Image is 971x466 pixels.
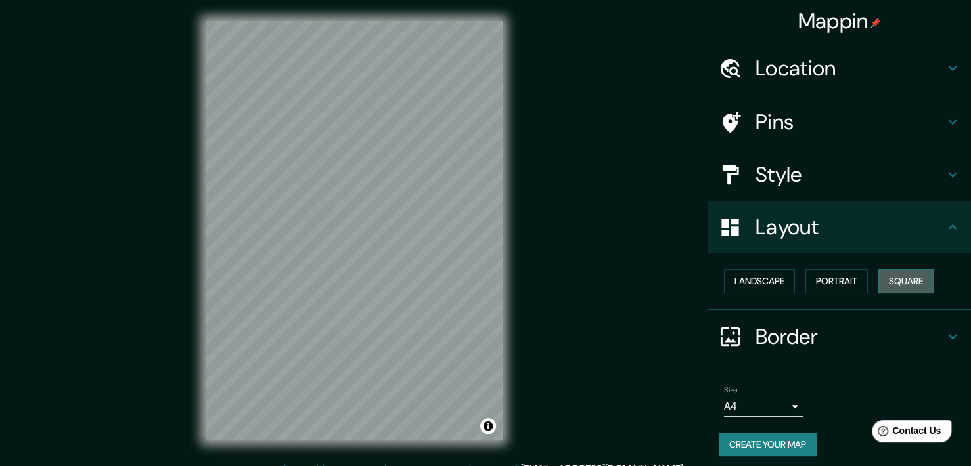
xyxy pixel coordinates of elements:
div: Location [708,42,971,95]
h4: Layout [756,214,945,240]
canvas: Map [206,21,503,440]
div: Border [708,310,971,363]
button: Toggle attribution [480,418,496,434]
h4: Location [756,55,945,81]
h4: Border [756,324,945,350]
button: Portrait [805,269,868,293]
img: pin-icon.png [870,18,881,28]
button: Create your map [719,433,817,457]
h4: Style [756,161,945,188]
div: Pins [708,96,971,148]
div: Layout [708,201,971,253]
div: A4 [724,396,803,417]
button: Square [878,269,934,293]
label: Size [724,384,738,395]
h4: Mappin [798,8,882,34]
button: Landscape [724,269,795,293]
div: Style [708,148,971,201]
h4: Pins [756,109,945,135]
iframe: Help widget launcher [854,415,957,452]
